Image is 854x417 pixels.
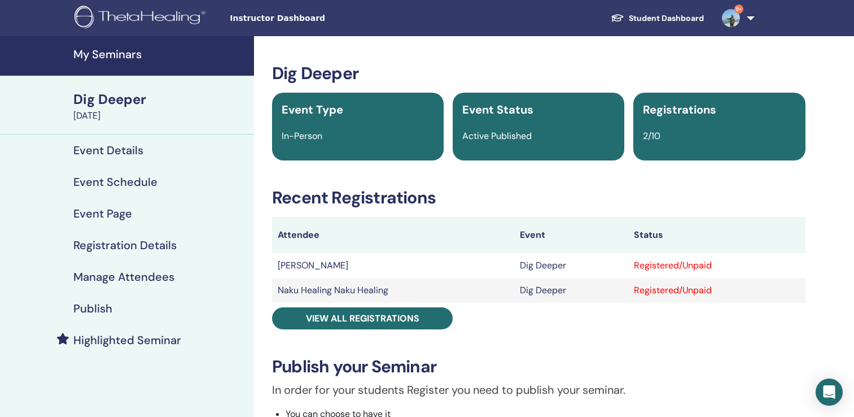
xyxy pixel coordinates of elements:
[73,270,174,284] h4: Manage Attendees
[272,217,514,253] th: Attendee
[628,217,805,253] th: Status
[634,259,800,272] div: Registered/Unpaid
[73,109,247,123] div: [DATE]
[73,207,132,220] h4: Event Page
[272,63,805,84] h3: Dig Deeper
[514,278,628,303] td: Dig Deeper
[272,307,453,329] a: View all registrations
[734,5,743,14] span: 9+
[722,9,740,27] img: default.jpg
[272,188,805,208] h3: Recent Registrations
[73,47,247,61] h4: My Seminars
[272,278,514,303] td: Naku Healing Naku Healing
[272,357,805,377] h3: Publish your Seminar
[230,12,399,24] span: Instructor Dashboard
[514,253,628,278] td: Dig Deeper
[73,302,112,315] h4: Publish
[282,102,343,117] span: Event Type
[75,6,209,31] img: logo.png
[816,379,843,406] div: Open Intercom Messenger
[272,253,514,278] td: [PERSON_NAME]
[272,381,805,398] p: In order for your students Register you need to publish your seminar.
[73,175,157,189] h4: Event Schedule
[634,284,800,297] div: Registered/Unpaid
[73,90,247,109] div: Dig Deeper
[73,238,177,252] h4: Registration Details
[611,13,624,23] img: graduation-cap-white.svg
[282,130,322,142] span: In-Person
[602,8,713,29] a: Student Dashboard
[462,130,532,142] span: Active Published
[643,102,716,117] span: Registrations
[73,333,181,347] h4: Highlighted Seminar
[514,217,628,253] th: Event
[67,90,254,123] a: Dig Deeper[DATE]
[306,312,419,324] span: View all registrations
[73,144,143,157] h4: Event Details
[462,102,533,117] span: Event Status
[643,130,660,142] span: 2/10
